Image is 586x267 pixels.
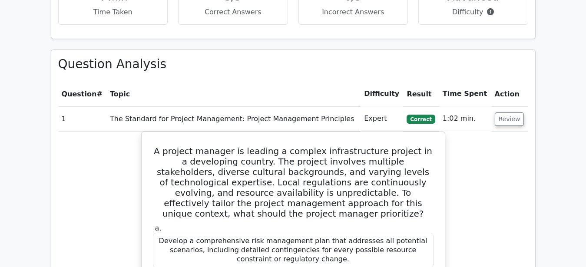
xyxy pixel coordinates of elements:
th: Difficulty [361,82,403,106]
th: # [58,82,107,106]
span: Correct [407,115,435,123]
p: Time Taken [66,7,161,17]
th: Topic [106,82,361,106]
td: 1 [58,106,107,131]
p: Incorrect Answers [306,7,401,17]
td: The Standard for Project Management: Project Management Principles [106,106,361,131]
p: Difficulty [426,7,521,17]
h3: Question Analysis [58,57,528,72]
th: Result [403,82,439,106]
p: Correct Answers [185,7,281,17]
button: Review [495,112,524,126]
td: 1:02 min. [439,106,491,131]
th: Action [491,82,528,106]
td: Expert [361,106,403,131]
h5: A project manager is leading a complex infrastructure project in a developing country. The projec... [152,146,434,219]
span: a. [155,224,162,232]
span: Question [62,90,97,98]
th: Time Spent [439,82,491,106]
